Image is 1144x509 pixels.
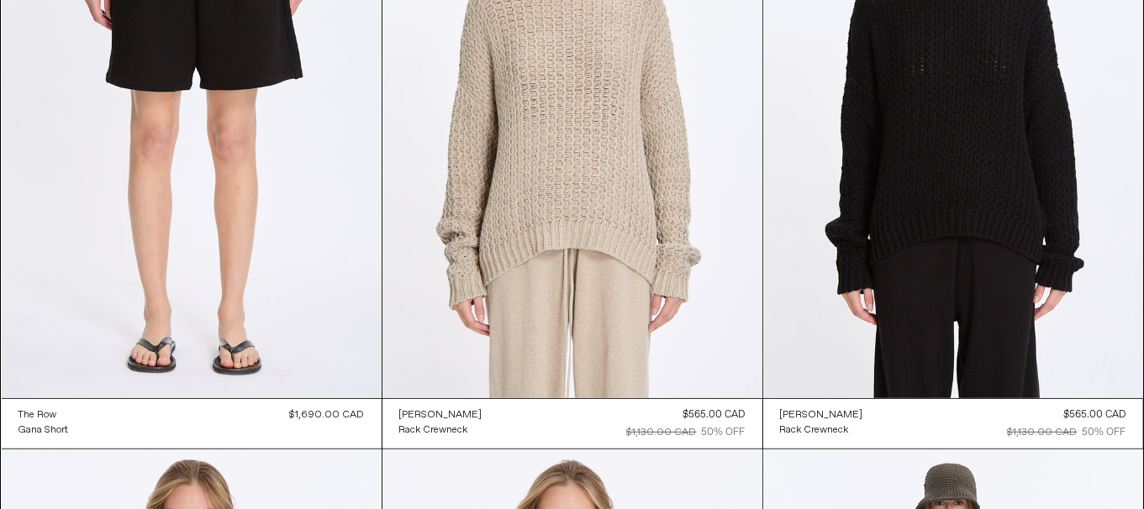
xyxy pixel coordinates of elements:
div: $565.00 CAD [683,407,746,422]
a: The Row [18,407,69,422]
div: $565.00 CAD [1064,407,1126,422]
div: Rack Crewneck [780,423,849,438]
div: $1,130.00 CAD [1008,425,1078,440]
a: [PERSON_NAME] [780,407,863,422]
div: $1,130.00 CAD [627,425,697,440]
a: Gana Short [18,422,69,438]
div: Rack Crewneck [399,423,468,438]
div: 50% OFF [1083,425,1126,440]
div: Gana Short [18,423,69,438]
div: 50% OFF [702,425,746,440]
div: $1,690.00 CAD [290,407,365,422]
div: The Row [18,408,57,422]
a: Rack Crewneck [399,422,482,438]
a: Rack Crewneck [780,422,863,438]
a: [PERSON_NAME] [399,407,482,422]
